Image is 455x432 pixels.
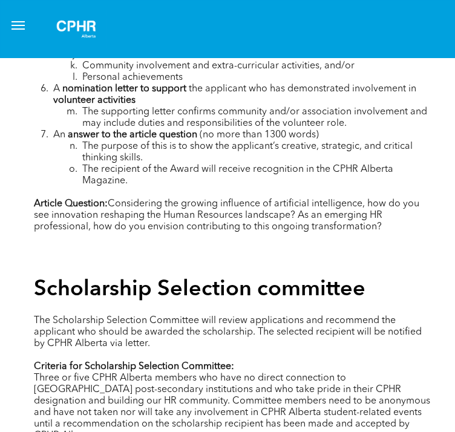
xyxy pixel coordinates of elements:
span: Considering the growing influence of artificial intelligence, how do you see innovation reshaping... [34,199,419,232]
strong: volunteer activities [53,96,136,105]
strong: Criteria for Scholarship Selection Committee: [34,362,234,371]
strong: Article Question: [34,199,108,209]
button: menu [6,13,30,38]
span: The supporting letter confirms community and/or association involvement and may include duties an... [82,107,427,128]
img: A white background with a few lines on it [46,10,106,48]
strong: answer to the article question [68,130,197,140]
span: the applicant who has demonstrated involvement in [189,84,416,94]
strong: nomination letter to support [62,84,186,94]
span: The Scholarship Selection Committee will review applications and recommend the applicant who shou... [34,316,422,349]
span: Personal achievements [82,73,183,82]
span: The purpose of this is to show the applicant’s creative, strategic, and critical thinking skills. [82,142,413,163]
span: (no more than 1300 words) [200,130,319,140]
span: Scholarship Selection committee [34,279,365,301]
span: The recipient of the Award will receive recognition in the CPHR Alberta Magazine. [82,165,393,186]
span: A [53,84,60,94]
span: An [53,130,65,140]
span: Community involvement and extra-curricular activities, and/or [82,61,355,71]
